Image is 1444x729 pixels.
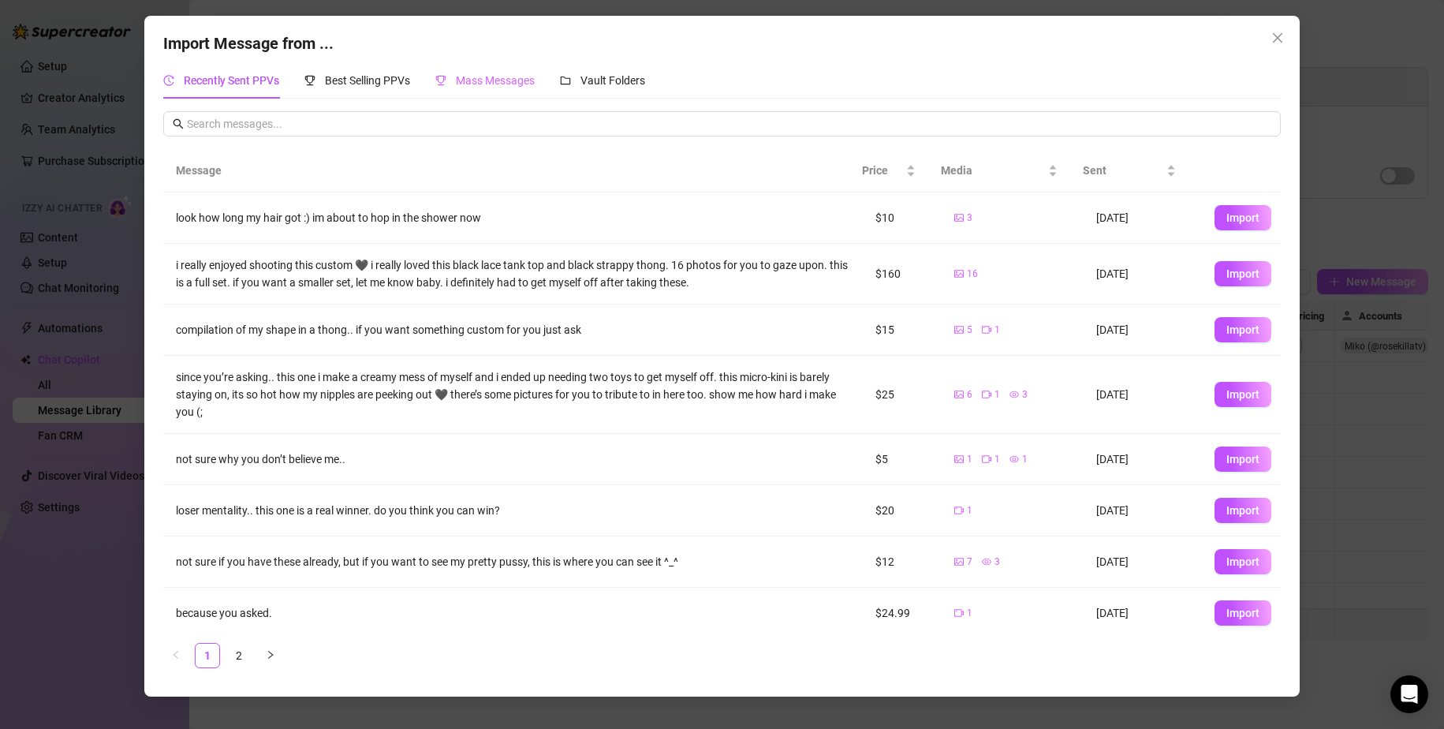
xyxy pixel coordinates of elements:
[227,644,251,667] a: 2
[982,557,991,566] span: eye
[580,74,645,87] span: Vault Folders
[954,506,964,515] span: video-camera
[994,323,1000,338] span: 1
[435,75,446,86] span: trophy
[1022,452,1028,467] span: 1
[994,555,1000,570] span: 3
[1022,387,1028,402] span: 3
[982,390,991,399] span: video-camera
[1215,549,1271,574] button: Import
[1009,390,1019,399] span: eye
[967,452,972,467] span: 1
[1226,453,1259,465] span: Import
[967,323,972,338] span: 5
[954,269,964,279] span: picture
[1226,504,1259,517] span: Import
[954,454,964,464] span: picture
[967,211,972,226] span: 3
[226,643,252,668] li: 2
[1215,600,1271,626] button: Import
[163,149,849,193] th: Message
[163,643,188,668] li: Previous Page
[1215,317,1271,342] button: Import
[1226,211,1259,224] span: Import
[1083,162,1163,179] span: Sent
[1084,193,1202,244] td: [DATE]
[1265,32,1290,44] span: Close
[954,557,964,566] span: picture
[258,643,283,668] button: right
[1084,536,1202,588] td: [DATE]
[863,485,942,536] td: $20
[1226,555,1259,568] span: Import
[1271,32,1284,44] span: close
[1215,447,1271,472] button: Import
[982,325,991,335] span: video-camera
[1084,434,1202,485] td: [DATE]
[967,387,972,402] span: 6
[176,256,850,291] div: i really enjoyed shooting this custom 🖤 i really loved this black lace tank top and black strappy...
[954,390,964,399] span: picture
[163,75,174,86] span: history
[967,503,972,518] span: 1
[863,434,942,485] td: $5
[863,193,942,244] td: $10
[258,643,283,668] li: Next Page
[1265,25,1290,50] button: Close
[967,606,972,621] span: 1
[1084,588,1202,639] td: [DATE]
[176,321,850,338] div: compilation of my shape in a thong.. if you want something custom for you just ask
[1084,356,1202,434] td: [DATE]
[187,115,1271,133] input: Search messages...
[176,502,850,519] div: loser mentality.. this one is a real winner. do you think you can win?
[954,213,964,222] span: picture
[954,608,964,618] span: video-camera
[325,74,410,87] span: Best Selling PPVs
[863,588,942,639] td: $24.99
[1226,323,1259,336] span: Import
[863,536,942,588] td: $12
[176,368,850,421] div: since you’re asking.. this one i make a creamy mess of myself and i ended up needing two toys to ...
[456,74,535,87] span: Mass Messages
[863,305,942,356] td: $15
[163,34,334,53] span: Import Message from ...
[1084,244,1202,305] td: [DATE]
[1226,388,1259,401] span: Import
[994,387,1000,402] span: 1
[1070,149,1188,193] th: Sent
[1226,267,1259,280] span: Import
[967,267,978,282] span: 16
[176,604,850,622] div: because you asked.
[173,118,184,129] span: search
[954,325,964,335] span: picture
[163,643,188,668] button: left
[1215,205,1271,230] button: Import
[849,149,928,193] th: Price
[1390,675,1428,713] div: Open Intercom Messenger
[560,75,571,86] span: folder
[195,643,220,668] li: 1
[1215,382,1271,407] button: Import
[862,162,903,179] span: Price
[967,555,972,570] span: 7
[928,149,1070,193] th: Media
[982,454,991,464] span: video-camera
[1215,261,1271,286] button: Import
[994,452,1000,467] span: 1
[184,74,279,87] span: Recently Sent PPVs
[176,209,850,226] div: look how long my hair got :) im about to hop in the shower now
[196,644,219,667] a: 1
[1084,485,1202,536] td: [DATE]
[1084,305,1202,356] td: [DATE]
[1215,498,1271,523] button: Import
[1009,454,1019,464] span: eye
[171,650,181,660] span: left
[176,450,850,468] div: not sure why you don’t believe me..
[941,162,1045,179] span: Media
[176,553,850,570] div: not sure if you have these already, but if you want to see my pretty pussy, this is where you can...
[266,650,275,660] span: right
[863,244,942,305] td: $160
[1226,607,1259,619] span: Import
[304,75,315,86] span: trophy
[863,356,942,434] td: $25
